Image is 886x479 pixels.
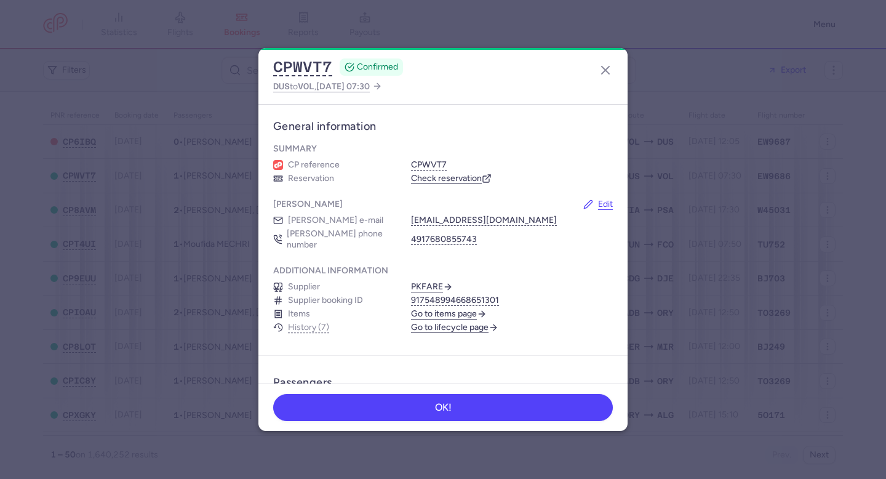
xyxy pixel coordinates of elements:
[411,159,447,171] button: CPWVT7
[288,308,310,320] span: Items
[435,402,452,413] span: OK!
[288,323,329,332] button: History (7)
[411,215,557,226] button: [EMAIL_ADDRESS][DOMAIN_NAME]
[273,394,613,421] button: OK!
[298,81,314,91] span: VOL
[316,81,370,92] span: [DATE] 07:30
[411,295,499,306] button: 917548994668651301
[288,281,320,292] span: Supplier
[288,159,340,171] span: CP reference
[288,173,334,184] span: Reservation
[273,376,332,390] h3: Passengers
[273,79,370,94] span: to ,
[411,308,487,320] a: Go to items page
[273,79,382,94] a: DUStoVOL,[DATE] 07:30
[288,295,363,306] span: Supplier booking ID
[411,234,477,245] button: 4917680855743
[357,61,398,73] span: CONFIRMED
[288,215,383,226] span: [PERSON_NAME] e-mail
[273,265,388,276] h4: Additional information
[411,173,492,184] a: Check reservation
[273,81,290,91] span: DUS
[273,58,332,76] button: CPWVT7
[583,199,613,210] button: Edit
[411,322,498,333] a: Go to lifecycle page
[411,281,453,292] a: PKFARE
[273,160,283,170] figure: 1L airline logo
[273,143,317,155] h4: Summary
[287,228,396,251] span: [PERSON_NAME] phone number
[273,199,343,210] h4: [PERSON_NAME]
[273,119,613,134] h3: General information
